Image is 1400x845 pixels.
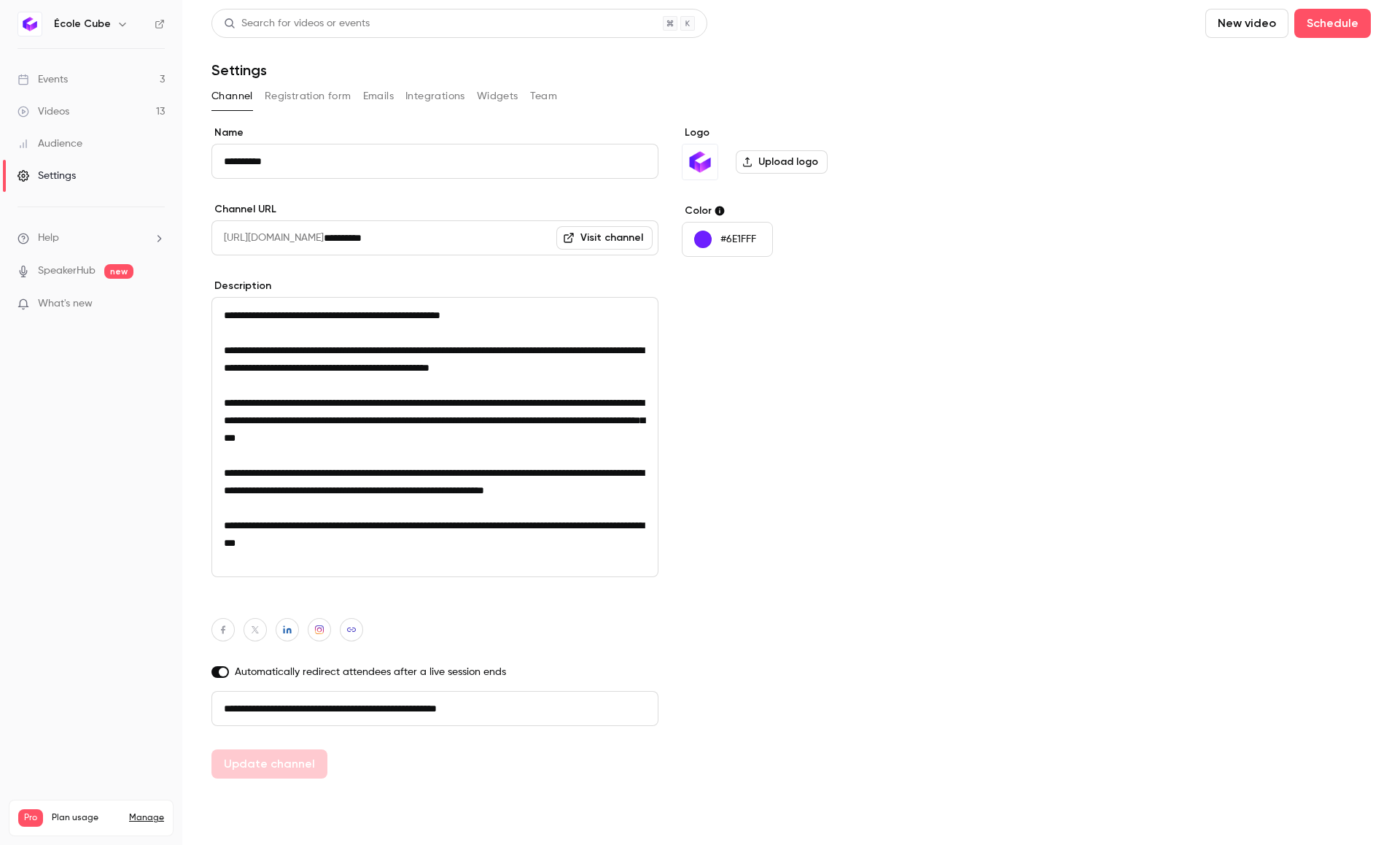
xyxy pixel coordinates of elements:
span: Pro [18,809,43,827]
li: help-dropdown-opener [17,231,165,246]
label: Upload logo [736,150,828,174]
h6: École Cube [54,17,111,31]
label: Automatically redirect attendees after a live session ends [211,665,658,679]
span: [URL][DOMAIN_NAME] [211,220,324,255]
span: Help [38,231,59,246]
label: Description [211,279,658,293]
label: Channel URL [211,202,658,217]
button: Integrations [405,85,465,108]
a: Visit channel [556,226,653,250]
span: new [104,264,133,279]
button: Widgets [477,85,518,108]
label: Color [682,204,906,218]
div: Audience [17,136,82,151]
button: #6E1FFF [682,222,773,257]
div: Settings [17,169,76,183]
a: Manage [129,812,164,824]
label: Name [211,126,658,140]
button: Schedule [1294,9,1371,38]
button: Channel [211,85,253,108]
div: Videos [17,104,69,119]
img: École Cube [18,12,42,36]
h1: Settings [211,61,267,79]
img: École Cube [682,144,717,180]
label: Logo [682,126,906,140]
span: What's new [38,296,93,312]
button: Emails [363,85,394,108]
a: SpeakerHub [38,263,96,279]
div: Search for videos or events [224,16,370,31]
button: Team [530,85,558,108]
section: Logo [682,126,906,180]
div: Events [17,72,68,87]
button: New video [1205,9,1288,38]
span: Plan usage [52,812,120,824]
iframe: Noticeable Trigger [147,298,165,311]
p: #6E1FFF [720,232,756,247]
button: Registration form [265,85,351,108]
